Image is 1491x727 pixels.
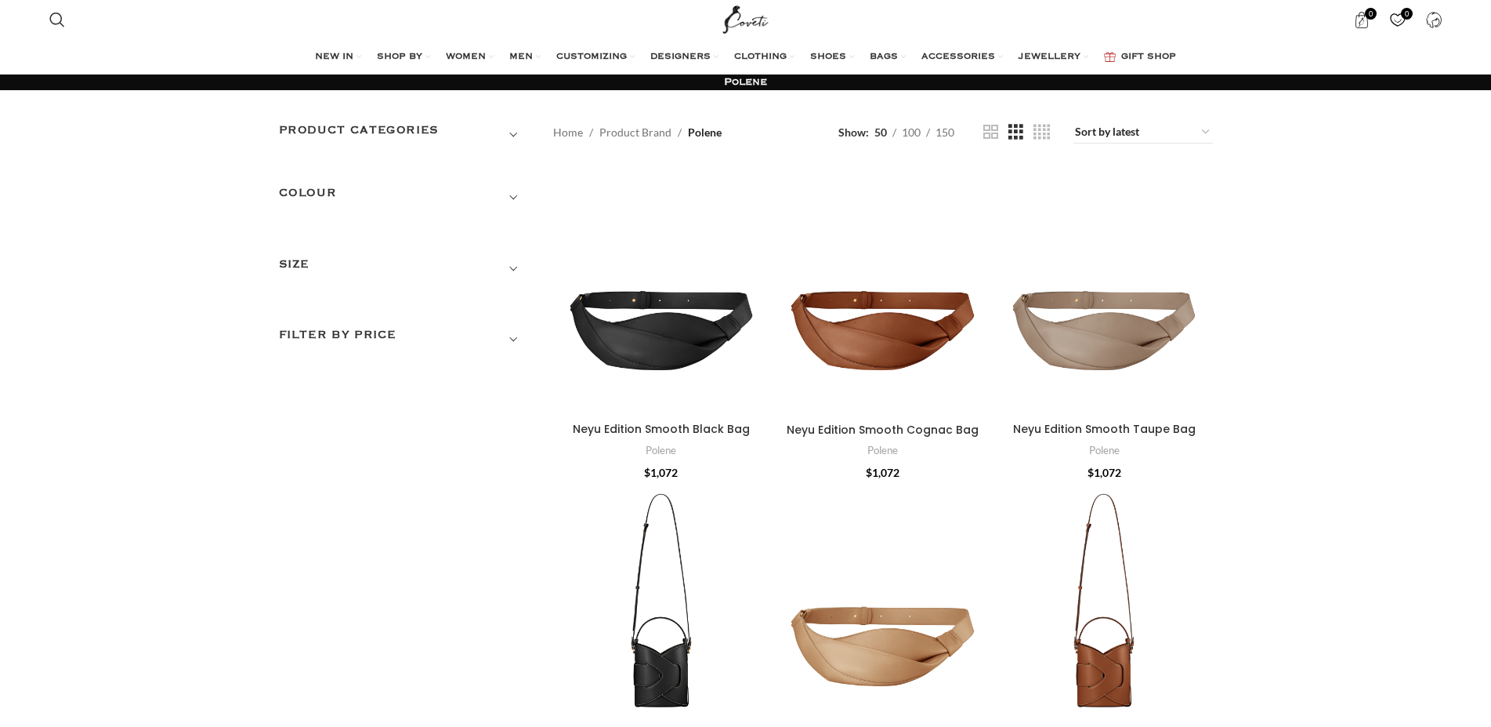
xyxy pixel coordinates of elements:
[42,42,1450,73] div: Main navigation
[556,42,635,73] a: CUSTOMIZING
[810,42,854,73] a: SHOES
[573,421,750,437] a: Neyu Edition Smooth Black Bag
[509,51,533,64] span: MEN
[996,167,1213,415] a: Neyu Edition Smooth Taupe Bag
[315,42,361,73] a: NEW IN
[719,12,772,25] a: Site logo
[867,443,898,458] a: Polene
[1381,4,1413,35] a: 0
[509,42,541,73] a: MEN
[1365,8,1377,20] span: 0
[1401,8,1413,20] span: 0
[1345,4,1377,35] a: 0
[774,167,991,416] a: Neyu Edition Smooth Cognac Bag
[1381,4,1413,35] div: My Wishlist
[1013,421,1196,437] a: Neyu Edition Smooth Taupe Bag
[315,51,353,64] span: NEW IN
[921,42,1003,73] a: ACCESSORIES
[279,256,530,282] h3: SIZE
[279,326,530,353] h3: Filter by price
[1121,51,1176,64] span: GIFT SHOP
[734,42,794,73] a: CLOTHING
[279,122,530,148] h3: Product categories
[644,466,678,479] bdi: 1,072
[1104,42,1176,73] a: GIFT SHOP
[866,466,872,479] span: $
[42,4,73,35] a: Search
[921,51,995,64] span: ACCESSORIES
[734,51,787,64] span: CLOTHING
[650,42,718,73] a: DESIGNERS
[866,466,899,479] bdi: 1,072
[644,466,650,479] span: $
[553,167,770,415] a: Neyu Edition Smooth Black Bag
[787,422,979,438] a: Neyu Edition Smooth Cognac Bag
[1104,52,1116,62] img: GiftBag
[870,42,906,73] a: BAGS
[1087,466,1121,479] bdi: 1,072
[556,51,627,64] span: CUSTOMIZING
[1019,42,1088,73] a: JEWELLERY
[1089,443,1120,458] a: Polene
[446,51,486,64] span: WOMEN
[646,443,676,458] a: Polene
[870,51,898,64] span: BAGS
[377,42,430,73] a: SHOP BY
[650,51,711,64] span: DESIGNERS
[377,51,422,64] span: SHOP BY
[810,51,846,64] span: SHOES
[446,42,494,73] a: WOMEN
[1019,51,1080,64] span: JEWELLERY
[1087,466,1094,479] span: $
[279,184,530,211] h3: COLOUR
